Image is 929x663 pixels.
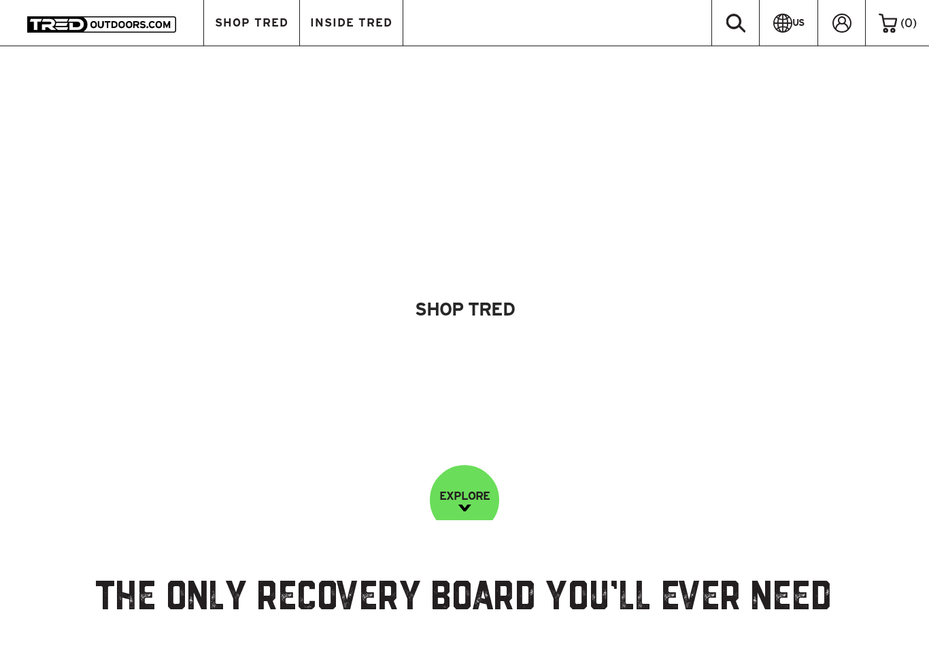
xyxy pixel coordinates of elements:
h2: The Only Recovery Board You’ll Ever Need [63,575,866,624]
span: 0 [905,16,913,29]
img: TRED Outdoors America [27,16,176,33]
img: banner-title [90,186,839,229]
span: INSIDE TRED [310,17,392,29]
span: SHOP TRED [215,17,288,29]
a: EXPLORE [430,465,499,534]
img: down-image [458,505,471,511]
span: ( ) [900,17,917,29]
a: Shop Tred [367,284,562,335]
img: cart-icon [879,14,897,33]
